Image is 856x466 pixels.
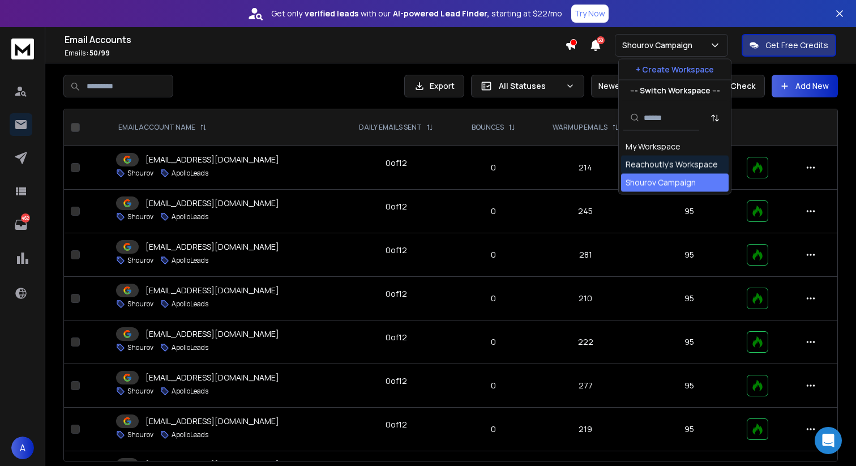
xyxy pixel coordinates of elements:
div: 0 of 12 [386,375,407,387]
div: My Workspace [626,141,680,152]
div: 0 of 12 [386,157,407,169]
div: 0 of 12 [386,245,407,256]
p: Get only with our starting at $22/mo [271,8,562,19]
p: ApolloLeads [172,343,208,352]
td: 95 [639,320,740,364]
strong: AI-powered Lead Finder, [393,8,489,19]
div: Open Intercom Messenger [815,427,842,454]
div: EMAIL ACCOUNT NAME [118,123,207,132]
p: 0 [461,206,526,217]
button: Export [404,75,464,97]
p: 0 [461,380,526,391]
p: Emails : [65,49,565,58]
h1: Email Accounts [65,33,565,46]
p: WARMUP EMAILS [553,123,607,132]
p: Try Now [575,8,605,19]
td: 277 [532,364,639,408]
span: 50 [597,36,605,44]
p: Get Free Credits [765,40,828,51]
p: 462 [21,213,30,223]
td: 281 [532,233,639,277]
p: ApolloLeads [172,430,208,439]
p: 0 [461,293,526,304]
button: Get Free Credits [742,34,836,57]
td: 214 [532,146,639,190]
p: + Create Workspace [636,64,714,75]
p: DAILY EMAILS SENT [359,123,422,132]
p: [EMAIL_ADDRESS][DOMAIN_NAME] [145,372,279,383]
p: Shourov [127,300,153,309]
p: Shourov [127,212,153,221]
div: 0 of 12 [386,332,407,343]
p: [EMAIL_ADDRESS][DOMAIN_NAME] [145,241,279,253]
td: 95 [639,190,740,233]
button: A [11,437,34,459]
div: 0 of 12 [386,288,407,300]
td: 95 [639,408,740,451]
button: Add New [772,75,838,97]
p: 0 [461,249,526,260]
td: 222 [532,320,639,364]
p: Shourov [127,430,153,439]
button: Try Now [571,5,609,23]
button: + Create Workspace [619,59,731,80]
a: 462 [10,213,32,236]
div: 0 of 12 [386,419,407,430]
p: ApolloLeads [172,387,208,396]
p: [EMAIL_ADDRESS][DOMAIN_NAME] [145,198,279,209]
p: BOUNCES [472,123,504,132]
button: Sort by Sort A-Z [704,106,726,129]
td: 95 [639,277,740,320]
div: 0 of 12 [386,201,407,212]
td: 219 [532,408,639,451]
p: Shourov [127,387,153,396]
td: 95 [639,233,740,277]
p: ApolloLeads [172,169,208,178]
p: 0 [461,424,526,435]
strong: verified leads [305,8,358,19]
span: 50 / 99 [89,48,110,58]
p: ApolloLeads [172,256,208,265]
p: ApolloLeads [172,212,208,221]
p: --- Switch Workspace --- [630,85,720,96]
p: [EMAIL_ADDRESS][DOMAIN_NAME] [145,154,279,165]
p: [EMAIL_ADDRESS][DOMAIN_NAME] [145,328,279,340]
td: 245 [532,190,639,233]
div: Reachoutly's Workspace [626,159,718,170]
img: logo [11,39,34,59]
div: Shourov Campaign [626,177,696,189]
p: ApolloLeads [172,300,208,309]
p: Shourov [127,256,153,265]
p: 0 [461,162,526,173]
button: Newest [591,75,665,97]
p: All Statuses [499,80,561,92]
p: Shourov [127,343,153,352]
p: Shourov [127,169,153,178]
p: [EMAIL_ADDRESS][DOMAIN_NAME] [145,416,279,427]
p: 0 [461,336,526,348]
td: 95 [639,364,740,408]
p: Shourov Campaign [622,40,697,51]
p: [EMAIL_ADDRESS][DOMAIN_NAME] [145,285,279,296]
td: 210 [532,277,639,320]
